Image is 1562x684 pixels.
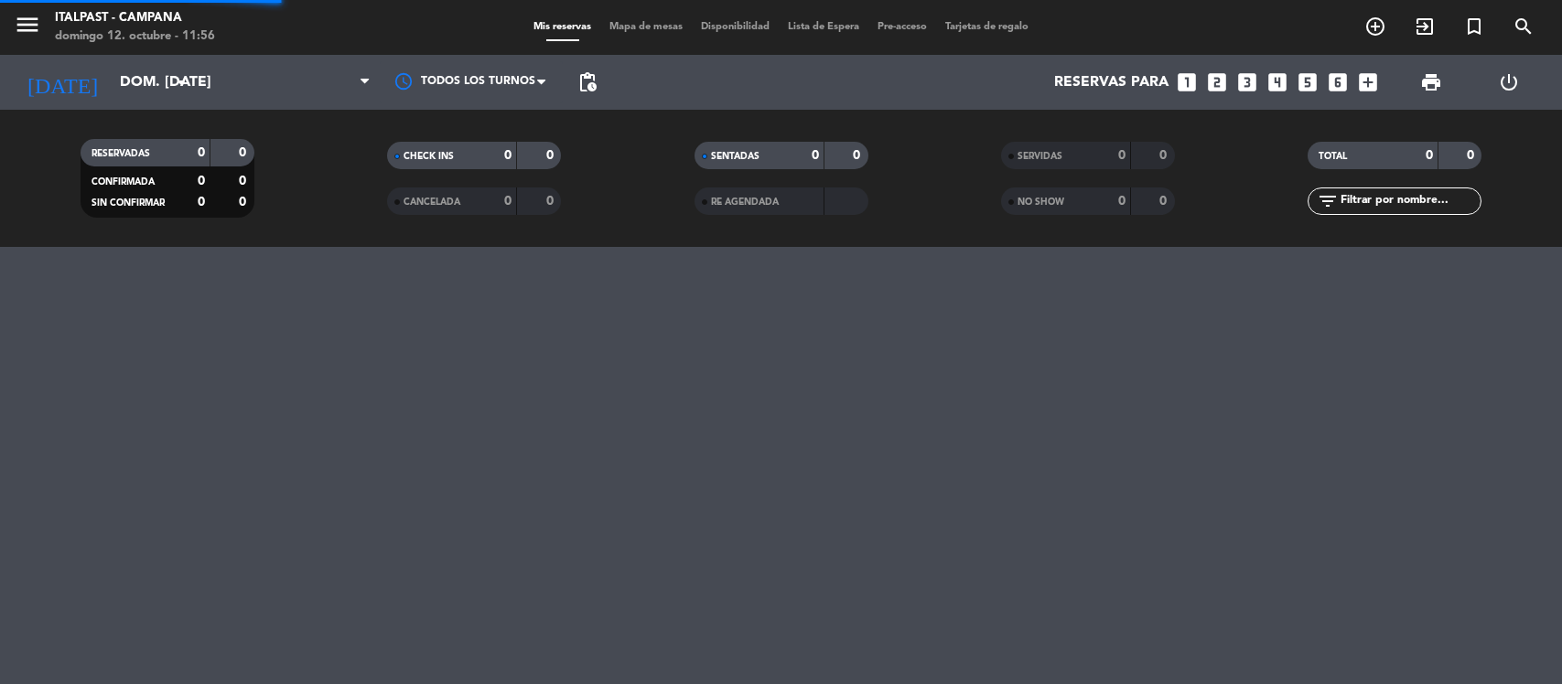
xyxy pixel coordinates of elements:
span: CANCELADA [404,198,460,207]
i: looks_5 [1296,70,1320,94]
i: menu [14,11,41,38]
span: CHECK INS [404,152,454,161]
strong: 0 [546,149,557,162]
strong: 0 [812,149,819,162]
i: add_box [1356,70,1380,94]
i: filter_list [1317,190,1339,212]
strong: 0 [1426,149,1433,162]
i: turned_in_not [1463,16,1485,37]
span: RESERVADAS [92,149,150,158]
i: looks_one [1175,70,1199,94]
span: TOTAL [1319,152,1347,161]
div: Italpast - Campana [55,9,215,27]
i: power_settings_new [1498,71,1520,93]
span: NO SHOW [1018,198,1064,207]
i: arrow_drop_down [170,71,192,93]
div: domingo 12. octubre - 11:56 [55,27,215,46]
span: SERVIDAS [1018,152,1062,161]
span: Mis reservas [524,22,600,32]
strong: 0 [853,149,864,162]
span: SENTADAS [711,152,759,161]
strong: 0 [1118,195,1126,208]
span: Lista de Espera [779,22,868,32]
i: [DATE] [14,62,111,102]
strong: 0 [1159,195,1170,208]
strong: 0 [198,175,205,187]
span: Tarjetas de regalo [936,22,1038,32]
i: looks_6 [1326,70,1350,94]
strong: 0 [198,196,205,208]
i: looks_two [1205,70,1229,94]
strong: 0 [504,195,512,208]
i: exit_to_app [1414,16,1436,37]
strong: 0 [198,146,205,159]
i: search [1513,16,1535,37]
input: Filtrar por nombre... [1339,191,1481,211]
strong: 0 [546,195,557,208]
span: Disponibilidad [692,22,779,32]
div: LOG OUT [1470,55,1548,110]
i: looks_3 [1235,70,1259,94]
button: menu [14,11,41,45]
span: Mapa de mesas [600,22,692,32]
strong: 0 [1467,149,1478,162]
span: print [1420,71,1442,93]
span: SIN CONFIRMAR [92,198,165,208]
strong: 0 [504,149,512,162]
span: Pre-acceso [868,22,936,32]
i: add_circle_outline [1364,16,1386,37]
span: RE AGENDADA [711,198,779,207]
strong: 0 [1159,149,1170,162]
strong: 0 [239,196,250,208]
i: looks_4 [1266,70,1289,94]
strong: 0 [1118,149,1126,162]
span: pending_actions [576,71,598,93]
strong: 0 [239,175,250,187]
strong: 0 [239,146,250,159]
span: CONFIRMADA [92,177,155,187]
span: Reservas para [1054,74,1169,91]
